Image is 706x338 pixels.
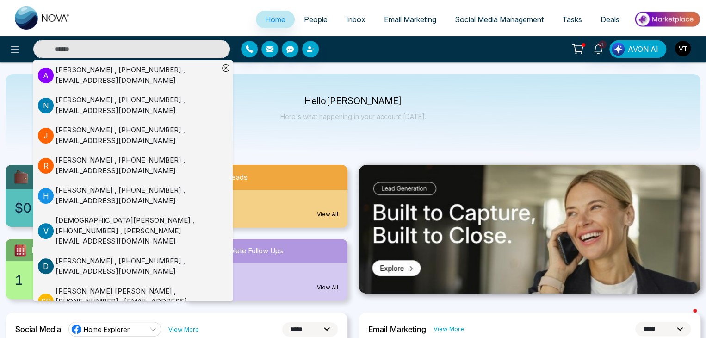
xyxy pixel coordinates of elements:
[337,11,375,28] a: Inbox
[56,95,219,116] div: [PERSON_NAME] , [PHONE_NUMBER] , [EMAIL_ADDRESS][DOMAIN_NAME]
[553,11,591,28] a: Tasks
[210,246,283,257] span: Incomplete Follow Ups
[84,325,130,334] span: Home Explorer
[38,294,54,309] p: S P
[280,113,426,120] p: Here's what happening in your account [DATE].
[675,307,697,329] iframe: Intercom live chat
[587,40,609,56] a: 1
[56,286,219,318] div: [PERSON_NAME] [PERSON_NAME] , [PHONE_NUMBER] , [EMAIL_ADDRESS][DOMAIN_NAME]
[346,15,365,24] span: Inbox
[359,165,700,294] img: .
[13,169,30,185] img: availableCredit.svg
[562,15,582,24] span: Tasks
[38,188,54,204] p: H
[56,125,219,146] div: [PERSON_NAME] , [PHONE_NUMBER] , [EMAIL_ADDRESS][DOMAIN_NAME]
[56,65,219,86] div: [PERSON_NAME] , [PHONE_NUMBER] , [EMAIL_ADDRESS][DOMAIN_NAME]
[56,155,219,176] div: [PERSON_NAME] , [PHONE_NUMBER] , [EMAIL_ADDRESS][DOMAIN_NAME]
[455,15,544,24] span: Social Media Management
[56,256,219,277] div: [PERSON_NAME] , [PHONE_NUMBER] , [EMAIL_ADDRESS][DOMAIN_NAME]
[15,325,61,334] h2: Social Media
[280,97,426,105] p: Hello [PERSON_NAME]
[317,210,338,219] a: View All
[13,243,28,257] img: todayTask.svg
[168,325,199,334] a: View More
[38,258,54,274] p: D
[177,239,353,301] a: Incomplete Follow Ups448View All
[591,11,629,28] a: Deals
[15,6,70,30] img: Nova CRM Logo
[598,40,607,49] span: 1
[295,11,337,28] a: People
[384,15,436,24] span: Email Marketing
[612,43,625,56] img: Lead Flow
[38,223,54,239] p: V
[15,198,31,218] span: $0
[256,11,295,28] a: Home
[38,128,54,144] p: J
[31,245,72,256] span: [DATE] Task
[56,215,219,247] div: [DEMOGRAPHIC_DATA][PERSON_NAME] , [PHONE_NUMBER] , [PERSON_NAME][EMAIL_ADDRESS][DOMAIN_NAME]
[628,44,658,55] span: AVON AI
[38,98,54,113] p: N
[177,165,353,228] a: New Leads0View All
[375,11,446,28] a: Email Marketing
[609,40,666,58] button: AVON AI
[304,15,328,24] span: People
[368,325,426,334] h2: Email Marketing
[38,158,54,174] p: R
[56,185,219,206] div: [PERSON_NAME] , [PHONE_NUMBER] , [EMAIL_ADDRESS][DOMAIN_NAME]
[633,9,700,30] img: Market-place.gif
[265,15,285,24] span: Home
[675,41,691,56] img: User Avatar
[601,15,619,24] span: Deals
[38,68,54,83] p: A
[446,11,553,28] a: Social Media Management
[317,283,338,292] a: View All
[15,270,23,290] span: 1
[434,325,464,333] a: View More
